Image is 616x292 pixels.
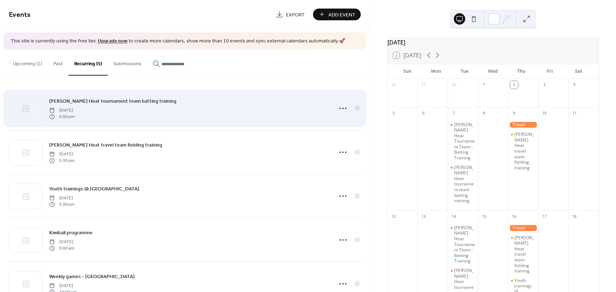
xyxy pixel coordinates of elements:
[454,225,475,264] div: [PERSON_NAME] Heat Tournament Team - Batting Training
[540,81,548,89] div: 3
[570,81,578,89] div: 4
[514,235,535,274] div: [PERSON_NAME] Heat travel team fielding training
[540,212,548,220] div: 17
[507,64,536,78] div: Thu
[420,81,427,89] div: 29
[480,212,488,220] div: 15
[448,225,478,264] div: Nelson Heat Tournament Team - Batting Training
[448,165,478,204] div: Nelson Heat tournament team batting training
[479,64,507,78] div: Wed
[9,8,31,22] span: Events
[450,81,458,89] div: 30
[420,212,427,220] div: 13
[390,212,397,220] div: 12
[49,273,135,280] span: Weekly games - [GEOGRAPHIC_DATA]
[422,64,450,78] div: Mon
[387,38,599,47] div: [DATE]
[328,11,355,19] span: Add Event
[570,212,578,220] div: 18
[108,50,147,75] button: Submissions
[540,109,548,117] div: 10
[393,64,422,78] div: Sun
[480,109,488,117] div: 8
[49,195,75,201] span: [DATE]
[508,132,538,170] div: Nelson Heat travel team fielding training
[49,245,74,252] span: 9:00 am
[454,122,475,161] div: [PERSON_NAME] Heat Tournament Team - Batting Training
[49,229,93,237] a: Kiwiball programme
[536,64,564,78] div: Fri
[68,50,108,76] button: Recurring (5)
[448,122,478,161] div: Nelson Heat Tournament Team - Batting Training
[510,109,518,117] div: 9
[450,64,479,78] div: Tue
[564,64,593,78] div: Sat
[98,36,128,46] a: Upgrade now
[271,9,310,20] a: Export
[49,229,93,236] span: Kiwiball programme
[49,114,75,120] span: 6:00 pm
[286,11,305,19] span: Export
[49,239,74,245] span: [DATE]
[390,109,397,117] div: 5
[313,9,361,20] button: Add Event
[510,81,518,89] div: 2
[450,109,458,117] div: 7
[48,50,68,75] button: Past
[49,158,75,164] span: 5:30 pm
[49,201,75,208] span: 5:30 pm
[11,38,345,45] span: This site is currently using the free tier. to create more calendars, show more than 10 events an...
[514,132,535,170] div: [PERSON_NAME] Heat travel team fielding training
[49,282,77,289] span: [DATE]
[49,107,75,113] span: [DATE]
[49,97,176,105] a: [PERSON_NAME] Heat tournament team batting training
[49,151,75,157] span: [DATE]
[508,122,538,128] div: Travel Team Fielding Training
[450,212,458,220] div: 14
[454,165,475,204] div: [PERSON_NAME] Heat tournament team batting training
[508,225,538,231] div: Travel Team Fielding Training
[390,81,397,89] div: 28
[7,50,48,75] button: Upcoming (1)
[49,272,135,281] a: Weekly games - [GEOGRAPHIC_DATA]
[480,81,488,89] div: 1
[49,185,139,193] a: Youth trainings @ [GEOGRAPHIC_DATA]
[49,141,162,149] a: [PERSON_NAME] Heat travel team fielding training
[570,109,578,117] div: 11
[508,235,538,274] div: Nelson Heat travel team fielding training
[510,212,518,220] div: 16
[420,109,427,117] div: 6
